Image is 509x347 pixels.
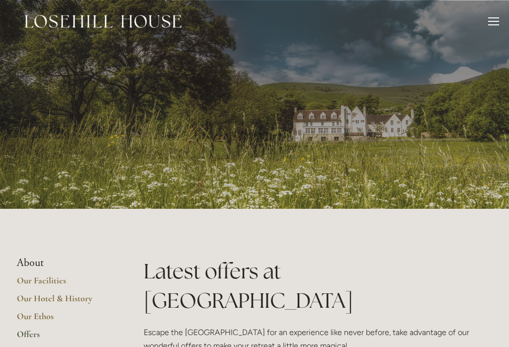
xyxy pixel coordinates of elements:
li: About [17,257,112,269]
img: Losehill House [25,15,181,28]
a: Our Hotel & History [17,293,112,311]
a: Offers [17,329,112,347]
a: Our Ethos [17,311,112,329]
a: Our Facilities [17,275,112,293]
h1: Latest offers at [GEOGRAPHIC_DATA] [144,257,492,315]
